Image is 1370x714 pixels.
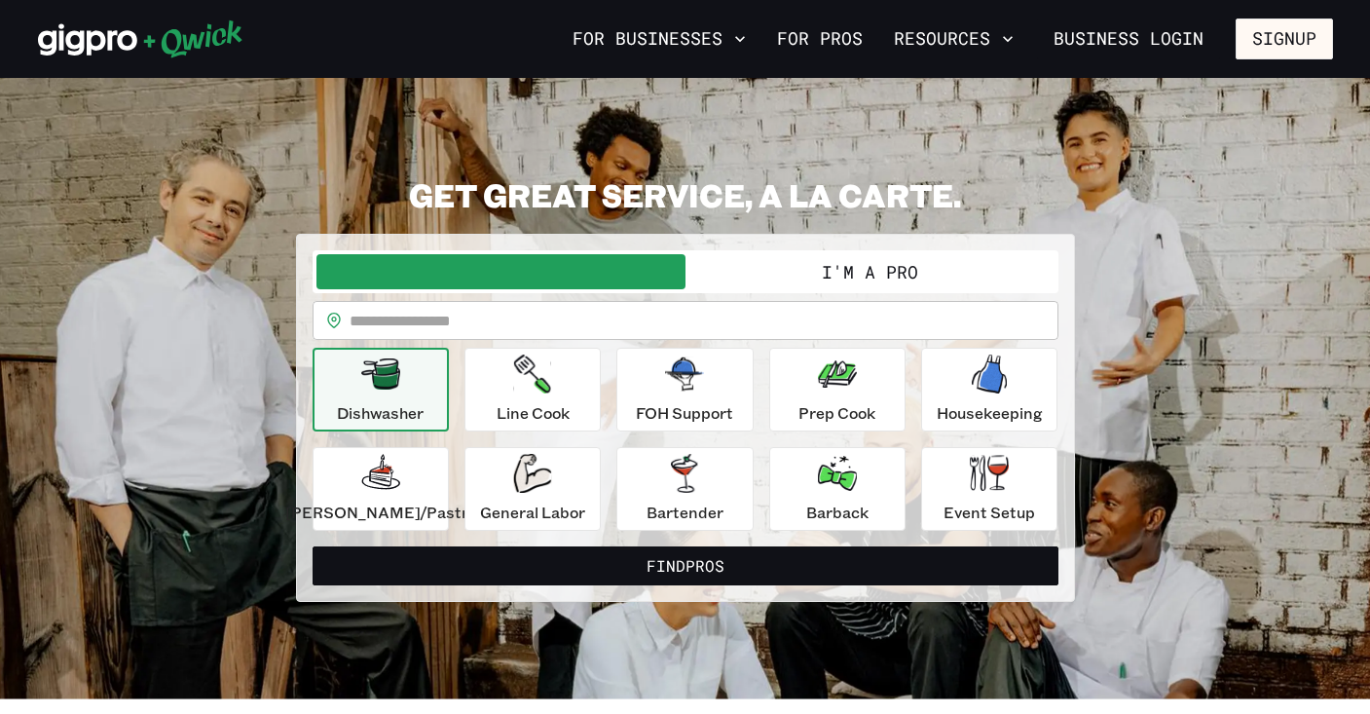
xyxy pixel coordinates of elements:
[1236,19,1333,59] button: Signup
[313,546,1058,585] button: FindPros
[769,447,906,531] button: Barback
[616,348,753,432] button: FOH Support
[616,447,753,531] button: Bartender
[647,501,723,524] p: Bartender
[313,447,449,531] button: [PERSON_NAME]/Pastry
[313,348,449,432] button: Dishwasher
[685,254,1055,289] button: I'm a Pro
[769,348,906,432] button: Prep Cook
[636,401,733,425] p: FOH Support
[806,501,869,524] p: Barback
[464,447,601,531] button: General Labor
[798,401,875,425] p: Prep Cook
[886,22,1021,56] button: Resources
[565,22,754,56] button: For Businesses
[921,447,1057,531] button: Event Setup
[337,401,424,425] p: Dishwasher
[296,175,1075,214] h2: GET GREAT SERVICE, A LA CARTE.
[316,254,685,289] button: I'm a Business
[285,501,476,524] p: [PERSON_NAME]/Pastry
[480,501,585,524] p: General Labor
[497,401,570,425] p: Line Cook
[937,401,1043,425] p: Housekeeping
[769,22,870,56] a: For Pros
[944,501,1035,524] p: Event Setup
[921,348,1057,432] button: Housekeeping
[464,348,601,432] button: Line Cook
[1037,19,1220,59] a: Business Login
